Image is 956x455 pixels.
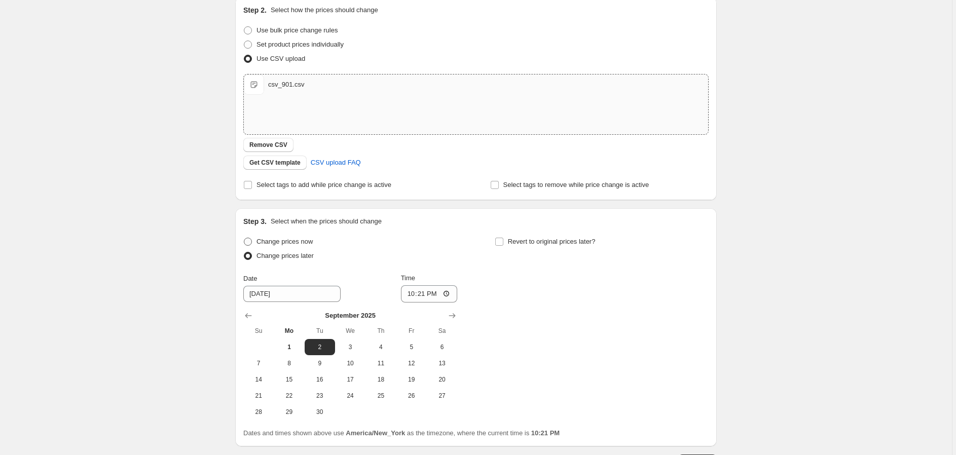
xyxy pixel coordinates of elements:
span: 22 [278,392,300,400]
b: America/New_York [346,429,405,437]
span: CSV upload FAQ [311,158,361,168]
span: Dates and times shown above use as the timezone, where the current time is [243,429,560,437]
span: Time [401,274,415,282]
span: Select tags to add while price change is active [256,181,391,188]
span: 3 [339,343,361,351]
span: We [339,327,361,335]
input: 9/1/2025 [243,286,341,302]
span: Use bulk price change rules [256,26,338,34]
button: Remove CSV [243,138,293,152]
button: Wednesday September 24 2025 [335,388,365,404]
button: Friday September 12 2025 [396,355,427,371]
button: Saturday September 13 2025 [427,355,457,371]
b: 10:21 PM [531,429,560,437]
button: Monday September 8 2025 [274,355,304,371]
button: Friday September 19 2025 [396,371,427,388]
span: 29 [278,408,300,416]
button: Monday September 22 2025 [274,388,304,404]
span: Date [243,275,257,282]
div: csv_901.csv [268,80,305,90]
button: Wednesday September 3 2025 [335,339,365,355]
span: Use CSV upload [256,55,305,62]
th: Monday [274,323,304,339]
span: 24 [339,392,361,400]
span: 28 [247,408,270,416]
span: 14 [247,375,270,384]
span: Fr [400,327,423,335]
span: 13 [431,359,453,367]
button: Tuesday September 2 2025 [305,339,335,355]
th: Wednesday [335,323,365,339]
span: 5 [400,343,423,351]
span: 10 [339,359,361,367]
span: Change prices later [256,252,314,259]
button: Tuesday September 30 2025 [305,404,335,420]
a: CSV upload FAQ [305,155,367,171]
button: Thursday September 18 2025 [365,371,396,388]
th: Sunday [243,323,274,339]
span: 16 [309,375,331,384]
input: 12:00 [401,285,458,302]
button: Saturday September 27 2025 [427,388,457,404]
button: Thursday September 11 2025 [365,355,396,371]
span: 23 [309,392,331,400]
button: Get CSV template [243,156,307,170]
span: 20 [431,375,453,384]
button: Friday September 26 2025 [396,388,427,404]
button: Monday September 29 2025 [274,404,304,420]
span: 30 [309,408,331,416]
span: Th [370,327,392,335]
button: Tuesday September 23 2025 [305,388,335,404]
span: Change prices now [256,238,313,245]
span: 7 [247,359,270,367]
p: Select how the prices should change [271,5,378,15]
span: 11 [370,359,392,367]
button: Saturday September 6 2025 [427,339,457,355]
h2: Step 3. [243,216,267,226]
button: Tuesday September 9 2025 [305,355,335,371]
span: Tu [309,327,331,335]
button: Saturday September 20 2025 [427,371,457,388]
span: 6 [431,343,453,351]
button: Sunday September 14 2025 [243,371,274,388]
span: 9 [309,359,331,367]
span: 12 [400,359,423,367]
span: Remove CSV [249,141,287,149]
button: Wednesday September 10 2025 [335,355,365,371]
button: Monday September 15 2025 [274,371,304,388]
span: 4 [370,343,392,351]
th: Saturday [427,323,457,339]
span: 15 [278,375,300,384]
span: 21 [247,392,270,400]
h2: Step 2. [243,5,267,15]
p: Select when the prices should change [271,216,382,226]
button: Wednesday September 17 2025 [335,371,365,388]
button: Thursday September 4 2025 [365,339,396,355]
button: Today Monday September 1 2025 [274,339,304,355]
button: Sunday September 7 2025 [243,355,274,371]
span: 27 [431,392,453,400]
th: Tuesday [305,323,335,339]
span: 26 [400,392,423,400]
span: Su [247,327,270,335]
button: Show next month, October 2025 [445,309,459,323]
span: 17 [339,375,361,384]
button: Show previous month, August 2025 [241,309,255,323]
th: Thursday [365,323,396,339]
button: Tuesday September 16 2025 [305,371,335,388]
span: 19 [400,375,423,384]
button: Friday September 5 2025 [396,339,427,355]
span: Select tags to remove while price change is active [503,181,649,188]
span: 25 [370,392,392,400]
th: Friday [396,323,427,339]
span: Mo [278,327,300,335]
span: Get CSV template [249,159,301,167]
span: Set product prices individually [256,41,344,48]
span: 1 [278,343,300,351]
span: 2 [309,343,331,351]
span: Sa [431,327,453,335]
span: 8 [278,359,300,367]
button: Sunday September 21 2025 [243,388,274,404]
button: Sunday September 28 2025 [243,404,274,420]
span: 18 [370,375,392,384]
